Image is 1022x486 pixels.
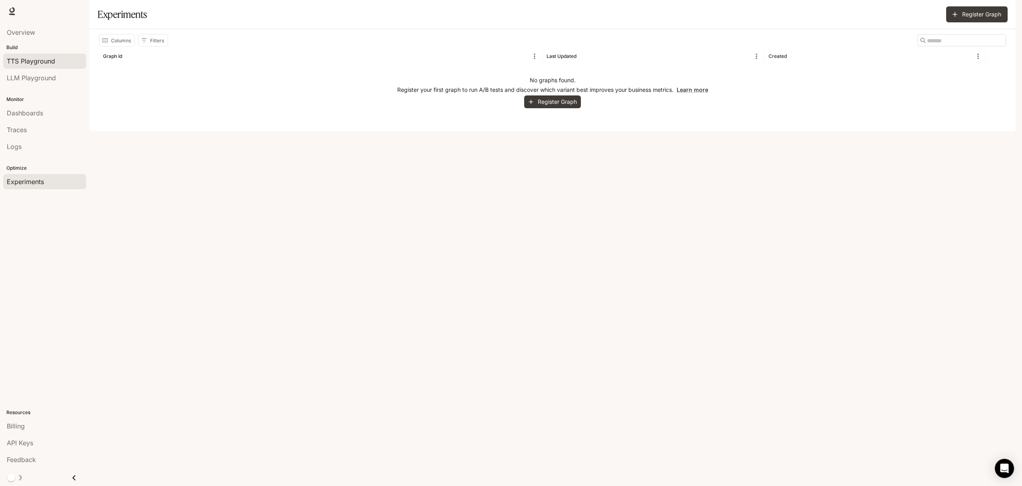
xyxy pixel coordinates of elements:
[751,50,763,62] button: Menu
[547,53,576,59] div: Last Updated
[972,50,984,62] button: Menu
[995,459,1014,478] div: Open Intercom Messenger
[103,53,122,59] div: Graph Id
[530,76,576,84] p: No graphs found.
[99,34,135,47] button: Select columns
[123,50,135,62] button: Sort
[788,50,800,62] button: Sort
[917,34,1006,46] div: Search
[97,6,147,22] h1: Experiments
[529,50,541,62] button: Menu
[524,95,581,109] button: Register Graph
[677,86,708,93] a: Learn more
[577,50,589,62] button: Sort
[138,34,168,47] button: Show filters
[397,86,708,94] p: Register your first graph to run A/B tests and discover which variant best improves your business...
[768,53,787,59] div: Created
[946,6,1008,22] button: Register Graph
